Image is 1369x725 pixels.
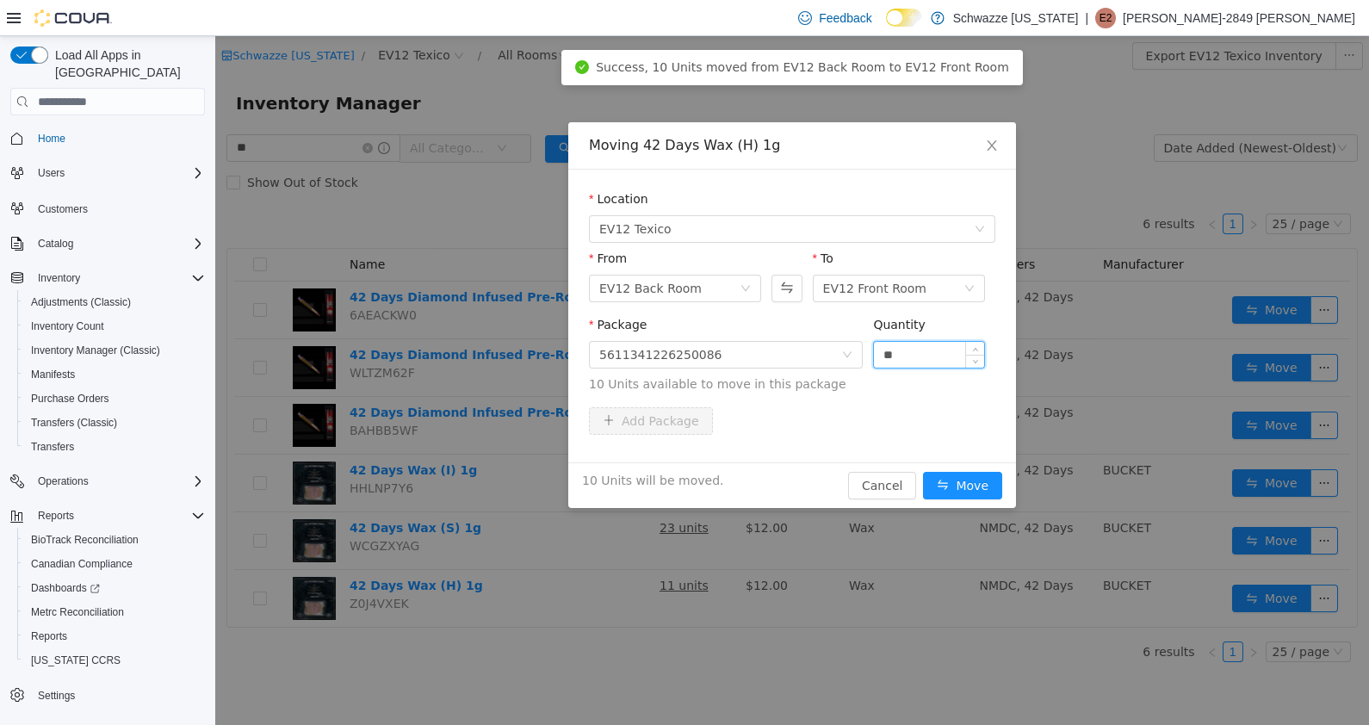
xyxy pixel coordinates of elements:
p: | [1085,8,1088,28]
span: Dark Mode [886,27,887,28]
span: Manifests [31,368,75,381]
button: icon: swapMove [708,436,787,463]
img: Cova [34,9,112,27]
span: Reports [31,629,67,643]
button: Swap [556,239,586,266]
i: icon: up [757,310,763,316]
span: Success, 10 Units moved from EV12 Back Room to EV12 Front Room [381,24,794,38]
a: Dashboards [17,576,212,600]
button: Inventory [31,268,87,288]
button: Users [31,163,71,183]
span: Customers [31,197,205,219]
i: icon: down [525,247,536,259]
a: Transfers [24,437,81,457]
i: icon: down [759,188,770,200]
a: [US_STATE] CCRS [24,650,127,671]
div: EV12 Front Room [608,239,711,265]
div: 5611341226250086 [384,306,507,332]
span: Purchase Orders [24,388,205,409]
a: Home [31,128,72,149]
span: Dashboards [24,578,205,598]
span: Reports [38,509,74,523]
button: Reports [17,624,212,648]
button: Metrc Reconciliation [17,600,212,624]
label: Location [374,156,433,170]
span: Metrc Reconciliation [31,605,124,619]
button: Reports [3,504,212,528]
i: icon: close [770,102,784,116]
a: Transfers (Classic) [24,412,124,433]
span: Feedback [819,9,871,27]
span: Inventory [31,268,205,288]
i: icon: down [749,247,759,259]
span: Decrease Value [751,319,769,332]
i: icon: check-circle [360,24,374,38]
a: Inventory Count [24,316,111,337]
span: [US_STATE] CCRS [31,654,121,667]
span: Manifests [24,364,205,385]
span: Canadian Compliance [24,554,205,574]
a: Feedback [791,1,878,35]
span: Customers [38,202,88,216]
span: Inventory Count [31,319,104,333]
p: Schwazze [US_STATE] [953,8,1079,28]
button: Manifests [17,362,212,387]
button: Inventory Count [17,314,212,338]
span: BioTrack Reconciliation [24,530,205,550]
label: To [598,215,618,229]
span: Increase Value [751,306,769,319]
span: Purchase Orders [31,392,109,406]
span: Users [38,166,65,180]
a: Canadian Compliance [24,554,139,574]
div: EV12 Back Room [384,239,486,265]
span: Inventory Count [24,316,205,337]
a: Adjustments (Classic) [24,292,138,313]
a: Inventory Manager (Classic) [24,340,167,361]
span: Adjustments (Classic) [31,295,131,309]
button: Catalog [3,232,212,256]
span: Adjustments (Classic) [24,292,205,313]
button: Canadian Compliance [17,552,212,576]
span: Settings [38,689,75,703]
span: Reports [24,626,205,647]
span: Metrc Reconciliation [24,602,205,623]
span: Inventory Manager (Classic) [24,340,205,361]
a: Metrc Reconciliation [24,602,131,623]
span: Load All Apps in [GEOGRAPHIC_DATA] [48,46,205,81]
span: Home [38,132,65,146]
label: From [374,215,412,229]
button: Close [753,86,801,134]
span: 10 Units available to move in this package [374,339,780,357]
span: BioTrack Reconciliation [31,533,139,547]
a: Manifests [24,364,82,385]
span: Home [31,127,205,149]
button: Operations [3,469,212,493]
div: Erik-2849 Southard [1095,8,1116,28]
p: [PERSON_NAME]-2849 [PERSON_NAME] [1123,8,1355,28]
span: E2 [1100,8,1112,28]
span: Transfers [31,440,74,454]
button: Operations [31,471,96,492]
button: icon: plusAdd Package [374,371,498,399]
span: Dashboards [31,581,100,595]
button: Customers [3,195,212,220]
span: Transfers (Classic) [31,416,117,430]
a: Customers [31,199,95,220]
span: Operations [38,474,89,488]
label: Quantity [658,282,710,295]
span: Canadian Compliance [31,557,133,571]
button: Inventory [3,266,212,290]
span: EV12 Texico [384,180,456,206]
a: Settings [31,685,82,706]
input: Dark Mode [886,9,922,27]
span: Washington CCRS [24,650,205,671]
a: Purchase Orders [24,388,116,409]
button: Settings [3,683,212,708]
div: Moving 42 Days Wax (H) 1g [374,100,780,119]
button: Inventory Manager (Classic) [17,338,212,362]
button: Cancel [633,436,701,463]
a: Dashboards [24,578,107,598]
button: BioTrack Reconciliation [17,528,212,552]
span: Catalog [31,233,205,254]
span: Transfers (Classic) [24,412,205,433]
